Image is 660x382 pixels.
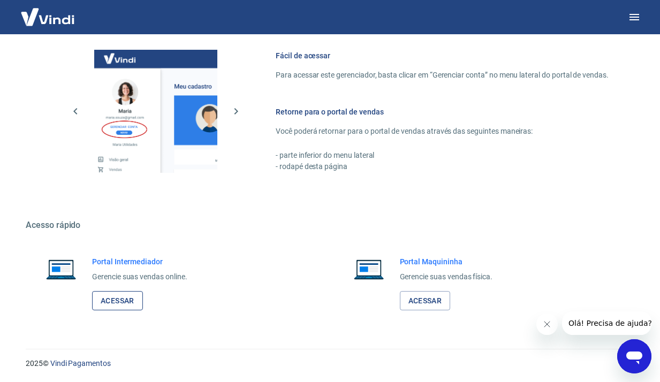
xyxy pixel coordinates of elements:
[276,106,609,117] h6: Retorne para o portal de vendas
[400,271,493,282] p: Gerencie suas vendas física.
[276,50,609,61] h6: Fácil de acessar
[92,256,187,267] h6: Portal Intermediador
[39,256,84,282] img: Imagem de um notebook aberto
[400,256,493,267] h6: Portal Maquininha
[536,314,558,335] iframe: Fechar mensagem
[92,291,143,311] a: Acessar
[50,359,111,368] a: Vindi Pagamentos
[94,50,217,173] img: Imagem da dashboard mostrando o botão de gerenciar conta na sidebar no lado esquerdo
[400,291,451,311] a: Acessar
[26,358,634,369] p: 2025 ©
[6,7,90,16] span: Olá! Precisa de ajuda?
[276,70,609,81] p: Para acessar este gerenciador, basta clicar em “Gerenciar conta” no menu lateral do portal de ven...
[276,161,609,172] p: - rodapé desta página
[26,220,634,231] h5: Acesso rápido
[346,256,391,282] img: Imagem de um notebook aberto
[92,271,187,282] p: Gerencie suas vendas online.
[13,1,82,33] img: Vindi
[276,150,609,161] p: - parte inferior do menu lateral
[276,126,609,137] p: Você poderá retornar para o portal de vendas através das seguintes maneiras:
[617,339,651,373] iframe: Botão para abrir a janela de mensagens
[562,311,651,335] iframe: Mensagem da empresa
